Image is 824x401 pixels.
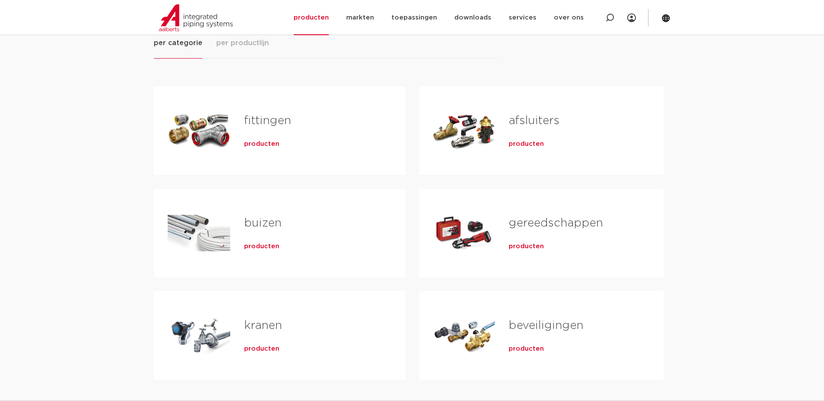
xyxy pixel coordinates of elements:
[244,242,279,251] a: producten
[244,217,281,229] a: buizen
[216,38,269,48] span: per productlijn
[244,320,282,331] a: kranen
[244,140,279,148] a: producten
[509,140,544,148] a: producten
[244,345,279,353] a: producten
[509,345,544,353] a: producten
[244,115,291,126] a: fittingen
[509,217,603,229] a: gereedschappen
[509,115,559,126] a: afsluiters
[154,38,202,48] span: per categorie
[509,242,544,251] a: producten
[509,320,583,331] a: beveiligingen
[154,37,671,394] div: Tabs. Open items met enter of spatie, sluit af met escape en navigeer met de pijltoetsen.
